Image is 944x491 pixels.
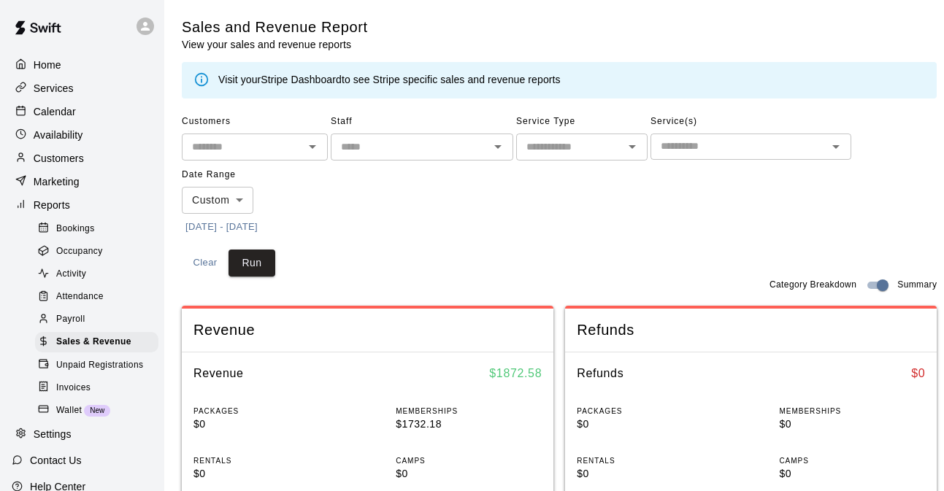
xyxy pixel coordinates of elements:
p: Settings [34,427,72,441]
p: Marketing [34,174,80,189]
button: Open [826,136,846,157]
div: WalletNew [35,401,158,421]
p: View your sales and revenue reports [182,37,368,52]
h6: $ 0 [911,364,925,383]
span: Category Breakdown [770,278,856,293]
p: Reports [34,198,70,212]
button: Open [488,136,508,157]
h6: Refunds [577,364,623,383]
span: Attendance [56,290,104,304]
div: Payroll [35,309,158,330]
p: Availability [34,128,83,142]
p: $0 [577,466,723,482]
p: $0 [779,466,925,482]
div: Custom [182,187,253,214]
span: Occupancy [56,244,103,259]
div: Activity [35,264,158,285]
p: Services [34,81,74,96]
div: Occupancy [35,241,158,262]
p: Contact Us [30,453,82,468]
span: Payroll [56,312,85,327]
p: MEMBERSHIPS [396,406,542,417]
span: Service(s) [651,110,851,134]
a: Customers [12,147,153,169]
div: Visit your to see Stripe specific sales and revenue reports [218,72,561,88]
p: $1732.18 [396,417,542,432]
h5: Sales and Revenue Report [182,18,368,37]
p: Customers [34,151,84,166]
p: $0 [779,417,925,432]
span: Invoices [56,381,91,395]
p: $0 [193,466,339,482]
a: Bookings [35,217,164,240]
a: Stripe Dashboard [261,74,342,85]
span: Sales & Revenue [56,335,131,349]
button: Open [622,136,642,157]
div: Attendance [35,287,158,307]
a: Activity [35,263,164,286]
span: Wallet [56,403,82,418]
p: $0 [577,417,723,432]
a: Occupancy [35,240,164,263]
span: Revenue [193,320,542,340]
p: $0 [396,466,542,482]
p: PACKAGES [193,406,339,417]
div: Sales & Revenue [35,332,158,352]
p: PACKAGES [577,406,723,417]
span: Customers [182,110,328,134]
h6: Revenue [193,364,244,383]
a: Unpaid Registrations [35,354,164,376]
a: Payroll [35,309,164,331]
button: Clear [182,250,229,277]
p: CAMPS [779,455,925,466]
a: Marketing [12,171,153,193]
p: MEMBERSHIPS [779,406,925,417]
span: Bookings [56,222,95,236]
a: Invoices [35,376,164,399]
p: $0 [193,417,339,432]
span: Activity [56,267,86,282]
span: New [84,406,110,414]
a: Availability [12,124,153,146]
p: Home [34,58,61,72]
span: Date Range [182,163,310,187]
button: [DATE] - [DATE] [182,216,261,239]
p: RENTALS [577,455,723,466]
a: Reports [12,194,153,216]
span: Refunds [577,320,925,340]
button: Open [302,136,323,157]
span: Unpaid Registrations [56,358,143,373]
a: Attendance [35,286,164,309]
span: Staff [331,110,513,134]
a: WalletNew [35,399,164,422]
div: Unpaid Registrations [35,355,158,376]
a: Sales & Revenue [35,331,164,354]
a: Settings [12,424,153,446]
span: Summary [897,278,937,293]
a: Home [12,54,153,76]
a: Services [12,77,153,99]
h6: $ 1872.58 [489,364,542,383]
p: Calendar [34,104,76,119]
span: Service Type [516,110,648,134]
p: RENTALS [193,455,339,466]
a: Calendar [12,101,153,123]
div: Bookings [35,219,158,239]
div: Invoices [35,378,158,398]
p: CAMPS [396,455,542,466]
button: Run [229,250,275,277]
